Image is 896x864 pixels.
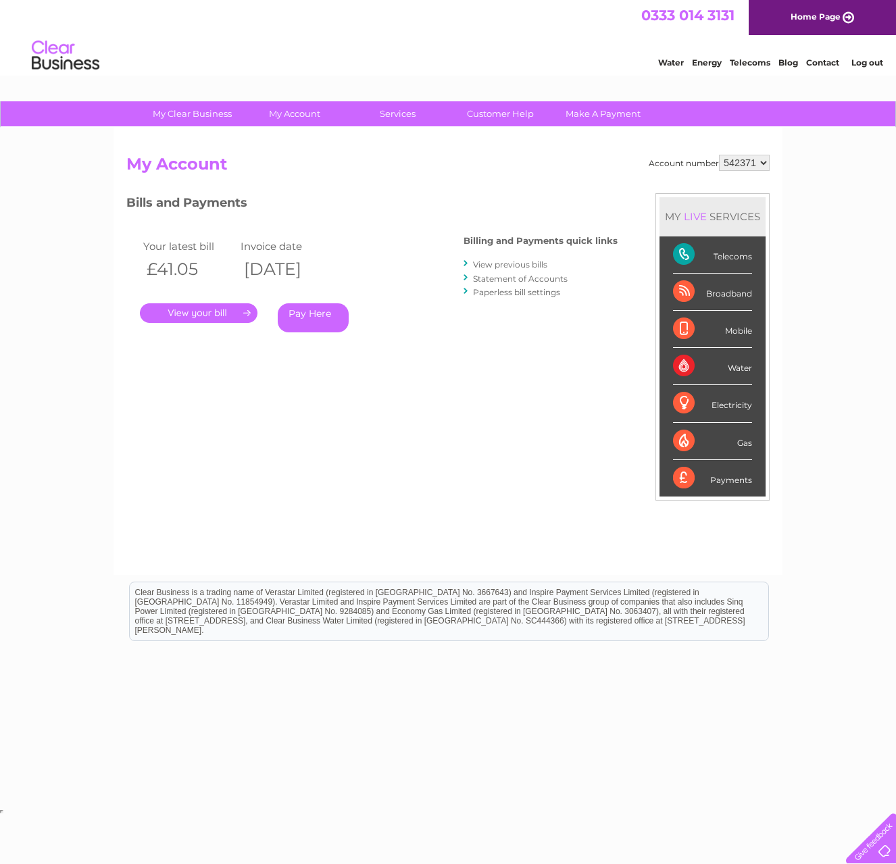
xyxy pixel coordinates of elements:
[673,348,752,385] div: Water
[473,287,560,297] a: Paperless bill settings
[681,210,710,223] div: LIVE
[659,197,766,236] div: MY SERVICES
[673,460,752,497] div: Payments
[342,101,453,126] a: Services
[851,57,883,68] a: Log out
[806,57,839,68] a: Contact
[778,57,798,68] a: Blog
[140,303,257,323] a: .
[445,101,556,126] a: Customer Help
[126,193,618,217] h3: Bills and Payments
[641,7,735,24] a: 0333 014 3131
[473,259,547,270] a: View previous bills
[278,303,349,332] a: Pay Here
[237,255,334,283] th: [DATE]
[658,57,684,68] a: Water
[130,7,768,66] div: Clear Business is a trading name of Verastar Limited (registered in [GEOGRAPHIC_DATA] No. 3667643...
[673,236,752,274] div: Telecoms
[140,237,237,255] td: Your latest bill
[673,311,752,348] div: Mobile
[730,57,770,68] a: Telecoms
[239,101,351,126] a: My Account
[547,101,659,126] a: Make A Payment
[649,155,770,171] div: Account number
[673,385,752,422] div: Electricity
[31,35,100,76] img: logo.png
[237,237,334,255] td: Invoice date
[140,255,237,283] th: £41.05
[126,155,770,180] h2: My Account
[673,274,752,311] div: Broadband
[673,423,752,460] div: Gas
[692,57,722,68] a: Energy
[136,101,248,126] a: My Clear Business
[473,274,568,284] a: Statement of Accounts
[464,236,618,246] h4: Billing and Payments quick links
